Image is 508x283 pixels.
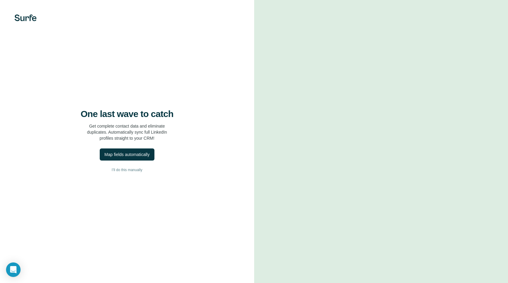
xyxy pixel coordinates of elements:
[112,167,142,173] span: I’ll do this manually
[100,148,154,161] button: Map fields automatically
[6,262,21,277] div: Open Intercom Messenger
[15,15,37,21] img: Surfe's logo
[105,151,150,158] div: Map fields automatically
[87,123,167,141] p: Get complete contact data and eliminate duplicates. Automatically sync full LinkedIn profiles str...
[12,165,242,174] button: I’ll do this manually
[81,109,173,119] h4: One last wave to catch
